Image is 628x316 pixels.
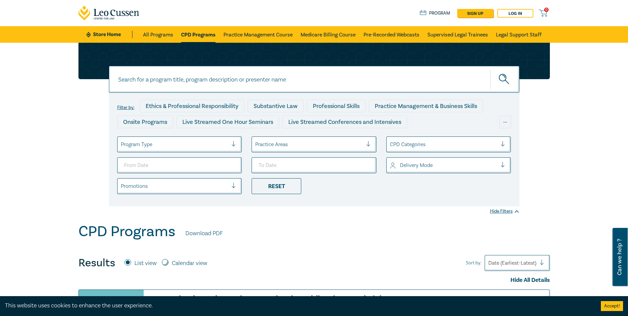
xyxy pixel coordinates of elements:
[143,26,173,43] a: All Programs
[176,116,279,128] div: Live Streamed One Hour Seminars
[381,132,442,144] div: National Programs
[252,178,301,194] div: Reset
[109,66,519,93] input: Search for a program title, program description or presenter name
[505,295,543,310] h3: $ 175.00
[499,116,511,128] div: ...
[117,132,222,144] div: Live Streamed Practical Workshops
[78,256,115,270] h4: Results
[457,9,493,18] a: sign up
[427,26,488,43] a: Supervised Legal Trainees
[152,295,424,305] h3: Supervised Legal Practice — Navigating Obligations and Risks
[248,100,304,112] div: Substantive Law
[152,295,424,305] a: Supervised Legal Practice — Navigating Obligations and Risks CPD Points1
[390,141,391,148] input: select
[121,183,122,190] input: select
[369,100,483,112] div: Practice Management & Business Skills
[78,223,175,240] h1: CPD Programs
[490,208,519,215] div: Hide Filters
[496,26,542,43] a: Legal Support Staff
[225,132,302,144] div: Pre-Recorded Webcasts
[121,141,122,148] input: select
[420,10,451,17] a: Program
[78,276,550,285] div: Hide All Details
[181,26,216,43] a: CPD Programs
[134,259,157,268] label: List view
[616,232,623,282] span: Can we help ?
[307,100,365,112] div: Professional Skills
[117,116,173,128] div: Onsite Programs
[5,301,591,310] div: This website uses cookies to enhance the user experience.
[363,26,419,43] a: Pre-Recorded Webcasts
[390,162,391,169] input: select
[488,259,490,267] input: Sort by
[223,26,293,43] a: Practice Management Course
[140,100,244,112] div: Ethics & Professional Responsibility
[252,157,376,173] input: To Date
[255,141,257,148] input: select
[497,9,533,18] a: Log in
[544,8,549,12] span: 0
[601,301,623,311] button: Accept cookies
[466,259,481,267] span: Sort by:
[301,26,356,43] a: Medicare Billing Course
[117,157,242,173] input: From Date
[305,132,377,144] div: 10 CPD Point Packages
[117,105,134,110] label: Filter by:
[282,116,407,128] div: Live Streamed Conferences and Intensives
[86,31,132,38] a: Store Home
[185,229,223,238] a: Download PDF
[172,259,207,268] label: Calendar view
